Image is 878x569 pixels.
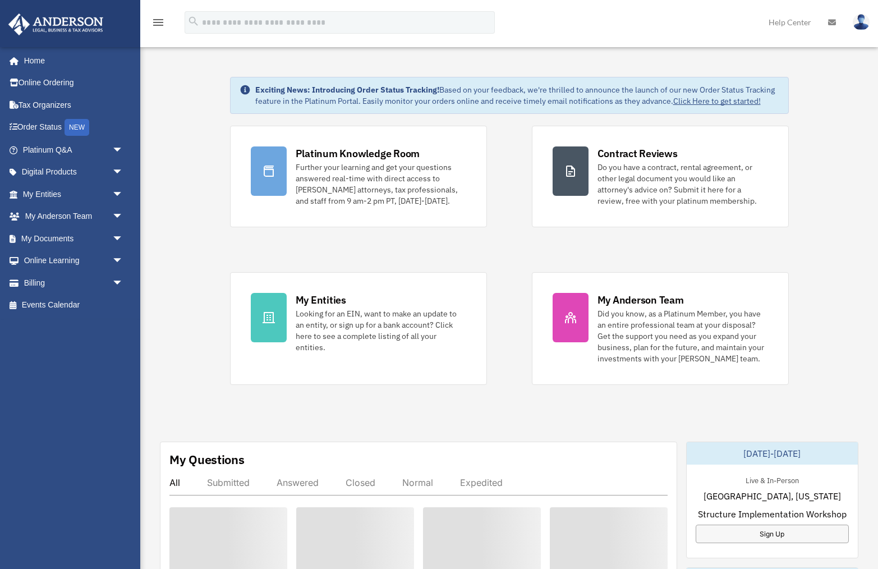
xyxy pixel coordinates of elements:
[8,294,140,316] a: Events Calendar
[112,139,135,162] span: arrow_drop_down
[8,272,140,294] a: Billingarrow_drop_down
[696,525,849,543] a: Sign Up
[597,293,684,307] div: My Anderson Team
[112,161,135,184] span: arrow_drop_down
[8,139,140,161] a: Platinum Q&Aarrow_drop_down
[8,72,140,94] a: Online Ordering
[296,146,420,160] div: Platinum Knowledge Room
[169,477,180,488] div: All
[8,183,140,205] a: My Entitiesarrow_drop_down
[277,477,319,488] div: Answered
[402,477,433,488] div: Normal
[296,293,346,307] div: My Entities
[112,250,135,273] span: arrow_drop_down
[698,507,847,521] span: Structure Implementation Workshop
[8,250,140,272] a: Online Learningarrow_drop_down
[597,146,678,160] div: Contract Reviews
[230,272,487,385] a: My Entities Looking for an EIN, want to make an update to an entity, or sign up for a bank accoun...
[169,451,245,468] div: My Questions
[5,13,107,35] img: Anderson Advisors Platinum Portal
[151,16,165,29] i: menu
[296,162,466,207] div: Further your learning and get your questions answered real-time with direct access to [PERSON_NAM...
[187,15,200,27] i: search
[346,477,375,488] div: Closed
[65,119,89,136] div: NEW
[853,14,870,30] img: User Pic
[112,205,135,228] span: arrow_drop_down
[207,477,250,488] div: Submitted
[296,308,466,353] div: Looking for an EIN, want to make an update to an entity, or sign up for a bank account? Click her...
[597,162,768,207] div: Do you have a contract, rental agreement, or other legal document you would like an attorney's ad...
[8,227,140,250] a: My Documentsarrow_drop_down
[687,442,858,465] div: [DATE]-[DATE]
[8,116,140,139] a: Order StatusNEW
[460,477,503,488] div: Expedited
[151,20,165,29] a: menu
[230,126,487,227] a: Platinum Knowledge Room Further your learning and get your questions answered real-time with dire...
[112,272,135,295] span: arrow_drop_down
[255,84,779,107] div: Based on your feedback, we're thrilled to announce the launch of our new Order Status Tracking fe...
[8,161,140,183] a: Digital Productsarrow_drop_down
[112,227,135,250] span: arrow_drop_down
[8,205,140,228] a: My Anderson Teamarrow_drop_down
[255,85,439,95] strong: Exciting News: Introducing Order Status Tracking!
[597,308,768,364] div: Did you know, as a Platinum Member, you have an entire professional team at your disposal? Get th...
[704,489,841,503] span: [GEOGRAPHIC_DATA], [US_STATE]
[8,94,140,116] a: Tax Organizers
[112,183,135,206] span: arrow_drop_down
[532,126,789,227] a: Contract Reviews Do you have a contract, rental agreement, or other legal document you would like...
[737,474,808,485] div: Live & In-Person
[673,96,761,106] a: Click Here to get started!
[8,49,135,72] a: Home
[532,272,789,385] a: My Anderson Team Did you know, as a Platinum Member, you have an entire professional team at your...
